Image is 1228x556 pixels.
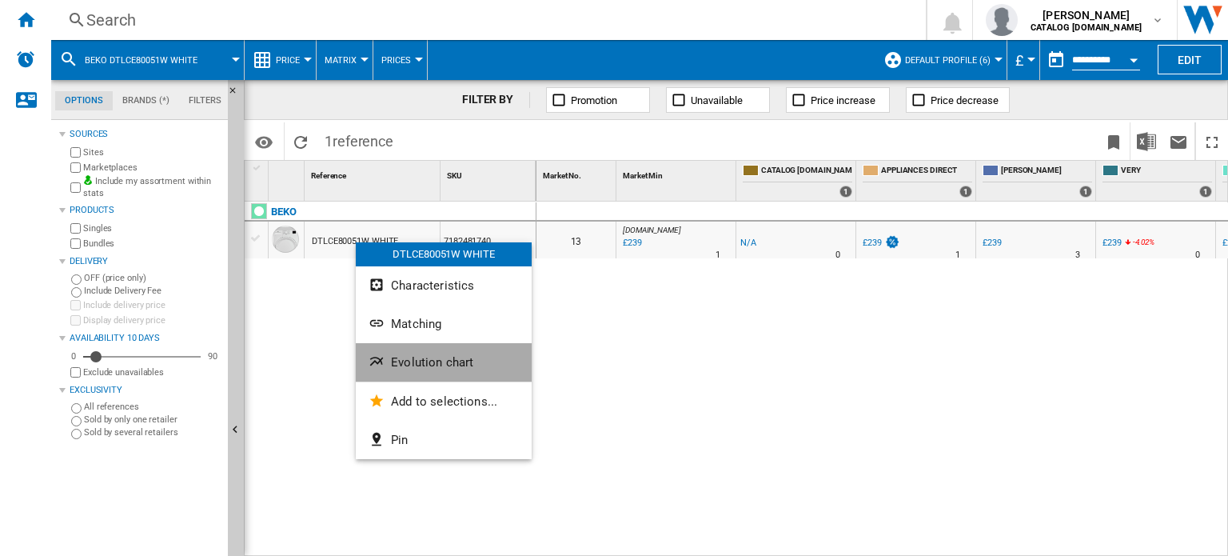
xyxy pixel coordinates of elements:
button: Matching [356,305,532,343]
div: DTLCE80051W WHITE [356,242,532,266]
span: Pin [391,433,408,447]
button: Characteristics [356,266,532,305]
span: Evolution chart [391,355,473,370]
button: Add to selections... [356,382,532,421]
button: Evolution chart [356,343,532,382]
span: Characteristics [391,278,474,293]
button: Pin... [356,421,532,459]
span: Add to selections... [391,394,497,409]
span: Matching [391,317,441,331]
